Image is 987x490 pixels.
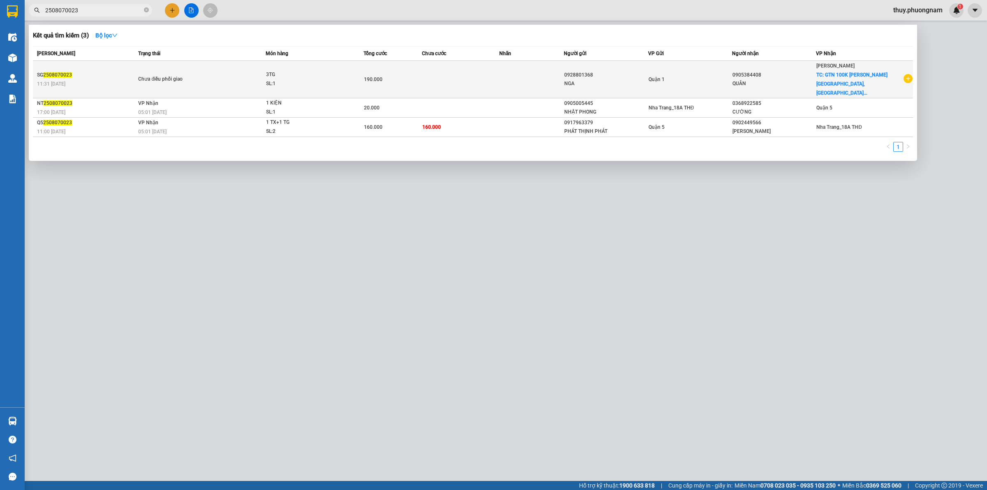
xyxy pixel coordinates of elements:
div: QUÂN [732,79,816,88]
span: TC: GTN 100K [PERSON_NAME][GEOGRAPHIC_DATA], [GEOGRAPHIC_DATA]... [816,72,887,96]
span: 05:01 [DATE] [138,129,167,135]
li: 1 [893,142,903,152]
span: 20.000 [364,105,380,111]
span: 17:00 [DATE] [37,109,65,115]
button: right [903,142,913,152]
span: 11:31 [DATE] [37,81,65,87]
span: down [112,33,118,38]
span: Quận 5 [649,124,665,130]
div: [PERSON_NAME] [732,127,816,136]
img: warehouse-icon [8,74,17,83]
span: search [34,7,40,13]
div: 0905384408 [732,71,816,79]
span: plus-circle [904,74,913,83]
span: VP Nhận [138,120,158,125]
li: Next Page [903,142,913,152]
span: close-circle [144,7,149,14]
div: 1 TX+1 TG [266,118,328,127]
img: warehouse-icon [8,417,17,425]
span: left [886,144,891,149]
div: PHÁT THỊNH PHÁT [564,127,647,136]
span: VP Gửi [648,51,664,56]
span: VP Nhận [816,51,836,56]
div: Q5 [37,118,136,127]
span: VP Nhận [138,100,158,106]
span: Quận 1 [649,77,665,82]
img: solution-icon [8,95,17,103]
div: 0902449566 [732,118,816,127]
div: 0905005445 [564,99,647,108]
button: left [883,142,893,152]
div: 0917963379 [564,118,647,127]
div: 3TG [266,70,328,79]
span: 2508070023 [43,120,72,125]
span: 05:01 [DATE] [138,109,167,115]
a: 1 [894,142,903,151]
span: Người gửi [564,51,586,56]
span: Món hàng [266,51,288,56]
span: Người nhận [732,51,759,56]
span: 160.000 [364,124,382,130]
span: Chưa cước [422,51,446,56]
div: 1 KIỆN [266,99,328,108]
img: logo-vxr [7,5,18,18]
span: Nha Trang_18A THĐ [816,124,862,130]
span: Trạng thái [138,51,160,56]
span: 11:00 [DATE] [37,129,65,135]
span: [PERSON_NAME] [37,51,75,56]
span: 190.000 [364,77,382,82]
span: 2508070023 [44,100,72,106]
h3: Kết quả tìm kiếm ( 3 ) [33,31,89,40]
span: question-circle [9,436,16,444]
div: SL: 2 [266,127,328,136]
span: Nhãn [499,51,511,56]
div: NT [37,99,136,108]
input: Tìm tên, số ĐT hoặc mã đơn [45,6,142,15]
span: message [9,473,16,481]
button: Bộ lọcdown [89,29,124,42]
div: NGA [564,79,647,88]
img: warehouse-icon [8,53,17,62]
div: SG [37,71,136,79]
div: SL: 1 [266,79,328,88]
span: [PERSON_NAME] [816,63,855,69]
span: Nha Trang_18A THĐ [649,105,694,111]
div: 0368922585 [732,99,816,108]
span: right [906,144,911,149]
strong: Bộ lọc [95,32,118,39]
span: notification [9,454,16,462]
span: Quận 5 [816,105,832,111]
li: Previous Page [883,142,893,152]
div: SL: 1 [266,108,328,117]
span: 160.000 [422,124,441,130]
span: close-circle [144,7,149,12]
div: NHẬT PHONG [564,108,647,116]
span: 2508070023 [43,72,72,78]
div: CƯỜNG [732,108,816,116]
img: warehouse-icon [8,33,17,42]
div: 0928801368 [564,71,647,79]
div: Chưa điều phối giao [138,75,200,84]
span: Tổng cước [364,51,387,56]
